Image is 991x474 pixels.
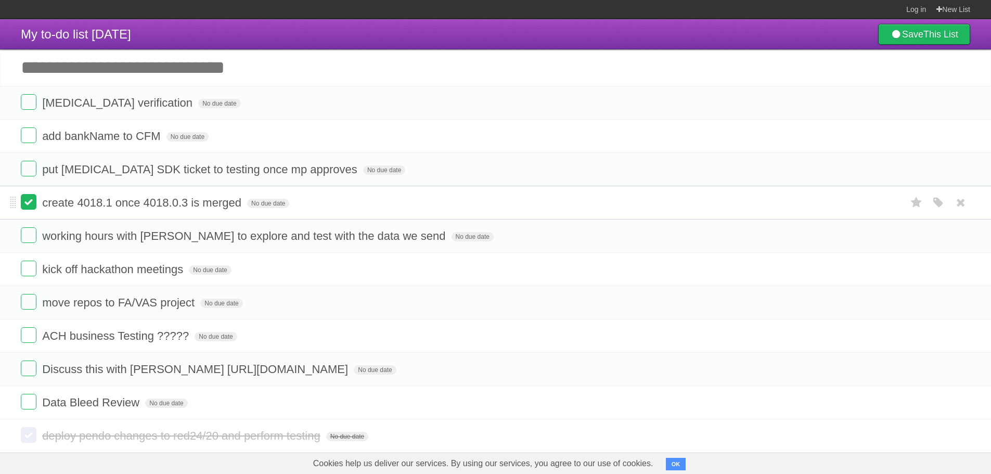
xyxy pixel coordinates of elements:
[907,194,926,211] label: Star task
[42,163,360,176] span: put [MEDICAL_DATA] SDK ticket to testing once mp approves
[21,194,36,210] label: Done
[166,132,209,142] span: No due date
[21,361,36,376] label: Done
[189,265,231,275] span: No due date
[21,294,36,310] label: Done
[42,296,197,309] span: move repos to FA/VAS project
[21,327,36,343] label: Done
[42,96,195,109] span: [MEDICAL_DATA] verification
[878,24,970,45] a: SaveThis List
[21,94,36,110] label: Done
[42,429,323,442] span: deploy pendo changes to red24/20 and perform testing
[666,458,686,470] button: OK
[923,29,958,40] b: This List
[21,161,36,176] label: Done
[21,261,36,276] label: Done
[21,427,36,443] label: Done
[363,165,405,175] span: No due date
[195,332,237,341] span: No due date
[21,127,36,143] label: Done
[452,232,494,241] span: No due date
[42,363,351,376] span: Discuss this with [PERSON_NAME] [URL][DOMAIN_NAME]
[42,396,142,409] span: Data Bleed Review
[326,432,368,441] span: No due date
[198,99,240,108] span: No due date
[42,263,186,276] span: kick off hackathon meetings
[354,365,396,375] span: No due date
[42,196,244,209] span: create 4018.1 once 4018.0.3 is merged
[200,299,242,308] span: No due date
[303,453,664,474] span: Cookies help us deliver our services. By using our services, you agree to our use of cookies.
[21,27,131,41] span: My to-do list [DATE]
[247,199,289,208] span: No due date
[42,229,448,242] span: working hours with [PERSON_NAME] to explore and test with the data we send
[21,227,36,243] label: Done
[145,399,187,408] span: No due date
[21,394,36,409] label: Done
[42,130,163,143] span: add bankName to CFM
[42,329,191,342] span: ACH business Testing ?????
